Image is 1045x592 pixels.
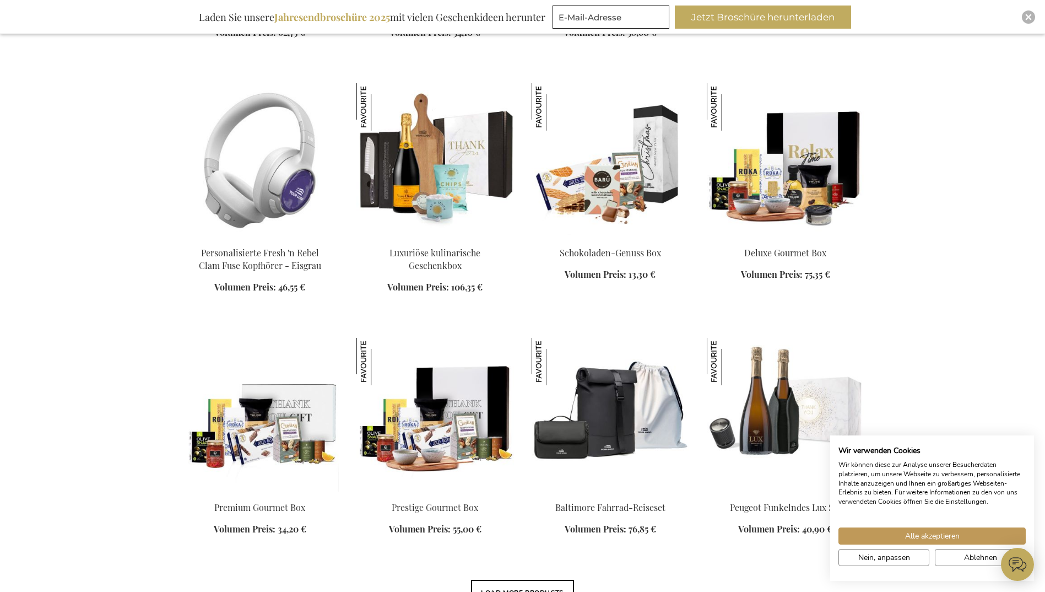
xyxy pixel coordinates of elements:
span: Volumen Preis: [214,26,276,38]
span: 58,60 € [627,26,657,38]
span: Ablehnen [964,552,997,563]
span: 54,10 € [453,26,480,38]
a: Volumen Preis: 75,35 € [741,268,830,281]
a: Volumen Preis: 76,85 € [565,523,656,536]
p: Wir können diese zur Analyse unserer Besucherdaten platzieren, um unsere Webseite zu verbessern, ... [838,460,1026,507]
a: Schokoladen-Genuss Box [560,247,661,259]
a: Volumen Preis: 106,35 € [387,281,483,294]
img: Personalised Fresh 'n Rebel Clam Fuse Headphone - Ice Grey [181,83,339,238]
span: Volumen Preis: [214,523,275,535]
span: 75,35 € [805,268,830,280]
img: Deluxe Gourmet Box [707,83,754,131]
form: marketing offers and promotions [553,6,673,32]
img: Baltimore Bike Travel Set [532,338,689,492]
span: Volumen Preis: [564,26,625,38]
a: Prestige Gourmet Box Prestige Gourmet Box [356,488,514,498]
a: Schokoladen-Genuss Box Schokoladen-Genuss Box [532,233,689,244]
a: Luxuriöse kulinarische Geschenkbox [389,247,480,271]
img: Close [1025,14,1032,20]
span: 106,35 € [451,281,483,293]
div: Laden Sie unsere mit vielen Geschenkideen herunter [194,6,550,29]
span: Volumen Preis: [741,268,803,280]
img: ARCA-20055 [707,83,864,238]
span: Alle akzeptieren [905,530,960,542]
span: Volumen Preis: [565,523,626,535]
span: 34,20 € [278,523,306,535]
span: 55,00 € [453,523,481,535]
span: Volumen Preis: [387,281,449,293]
span: Volumen Preis: [565,268,626,280]
span: 40,90 € [802,523,832,535]
a: ARCA-20055 Deluxe Gourmet Box [707,233,864,244]
a: Baltimore Bike Travel Set Baltimore Fahrrad-Reiseset [532,488,689,498]
img: Schokoladen-Genuss Box [532,83,579,131]
span: 76,85 € [629,523,656,535]
a: Luxury Culinary Gift Box Luxuriöse kulinarische Geschenkbox [356,233,514,244]
a: Personalisierte Fresh 'n Rebel Clam Fuse Kopfhörer - Eisgrau [199,247,321,271]
img: Prestige Gourmet Box [356,338,404,385]
a: EB-PKT-PEUG-CHAM-LUX Peugeot Funkelndes Lux Set [707,488,864,498]
a: Volumen Preis: 34,20 € [214,523,306,536]
span: Volumen Preis: [738,523,800,535]
div: Close [1022,10,1035,24]
img: Schokoladen-Genuss Box [532,83,689,238]
button: Alle verweigern cookies [935,549,1026,566]
img: Luxuriöse kulinarische Geschenkbox [356,83,404,131]
span: 62,75 € [278,26,305,38]
a: Prestige Gourmet Box [392,502,478,513]
b: Jahresendbroschüre 2025 [274,10,390,24]
button: Akzeptieren Sie alle cookies [838,528,1026,545]
a: Baltimore Fahrrad-Reiseset [555,502,665,513]
a: Premium Gourmet Box [214,502,305,513]
a: Volumen Preis: 46,55 € [214,281,305,294]
span: Volumen Preis: [389,26,451,38]
a: Personalised Fresh 'n Rebel Clam Fuse Headphone - Ice Grey [181,233,339,244]
button: cookie Einstellungen anpassen [838,549,929,566]
img: Luxury Culinary Gift Box [356,83,514,238]
span: Nein, anpassen [858,552,910,563]
a: Deluxe Gourmet Box [744,247,826,259]
iframe: belco-activator-frame [1001,548,1034,581]
img: Prestige Gourmet Box [356,338,514,492]
a: Volumen Preis: 55,00 € [389,523,481,536]
a: Peugeot Funkelndes Lux Set [730,502,841,513]
img: EB-PKT-PEUG-CHAM-LUX [707,338,864,492]
span: 13,30 € [629,268,656,280]
span: Volumen Preis: [214,281,276,293]
img: Premium Gourmet Box [181,338,339,492]
button: Jetzt Broschüre herunterladen [675,6,851,29]
img: Peugeot Funkelndes Lux Set [707,338,754,385]
img: Baltimore Fahrrad-Reiseset [532,338,579,385]
h2: Wir verwenden Cookies [838,446,1026,456]
a: Volumen Preis: 13,30 € [565,268,656,281]
a: Volumen Preis: 40,90 € [738,523,832,536]
span: Volumen Preis: [389,523,451,535]
span: 46,55 € [278,281,305,293]
input: E-Mail-Adresse [553,6,669,29]
a: Premium Gourmet Box [181,488,339,498]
